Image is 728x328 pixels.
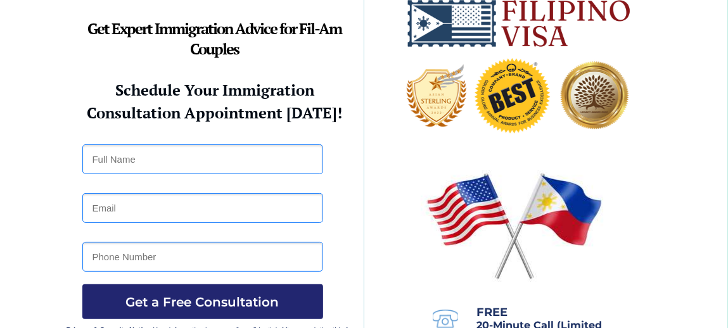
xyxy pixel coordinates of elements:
input: Email [82,193,323,223]
input: Phone Number [82,242,323,272]
strong: Consultation Appointment [DATE]! [87,103,343,123]
strong: Schedule Your Immigration [115,80,314,100]
span: FREE [477,305,508,319]
input: Full Name [82,144,323,174]
span: Get a Free Consultation [82,294,323,310]
button: Get a Free Consultation [82,284,323,319]
strong: Get Expert Immigration Advice for Fil-Am Couples [88,18,342,59]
